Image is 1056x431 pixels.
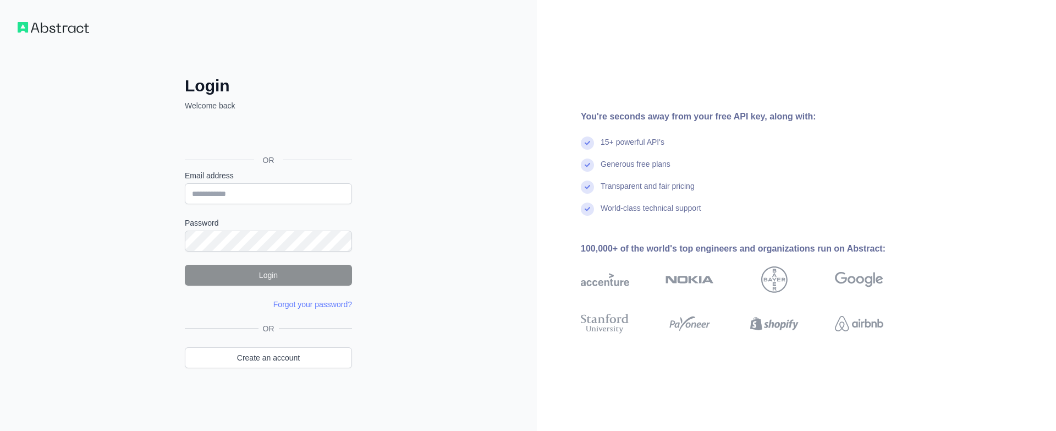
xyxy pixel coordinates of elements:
[273,300,352,309] a: Forgot your password?
[835,312,883,336] img: airbnb
[581,312,629,336] img: stanford university
[601,203,701,225] div: World-class technical support
[601,137,664,159] div: 15+ powerful API's
[835,266,883,293] img: google
[18,22,89,33] img: Workflow
[185,100,352,111] p: Welcome back
[185,265,352,286] button: Login
[254,155,283,166] span: OR
[179,123,355,148] iframe: Sign in with Google Button
[185,347,352,368] a: Create an account
[185,123,350,148] div: Sign in with Google. Opens in new tab
[581,110,919,123] div: You're seconds away from your free API key, along with:
[601,181,695,203] div: Transparent and fair pricing
[761,266,788,293] img: bayer
[581,242,919,255] div: 100,000+ of the world's top engineers and organizations run on Abstract:
[750,312,799,336] img: shopify
[665,266,714,293] img: nokia
[581,181,594,194] img: check mark
[665,312,714,336] img: payoneer
[581,266,629,293] img: accenture
[258,323,279,334] span: OR
[581,203,594,216] img: check mark
[185,170,352,181] label: Email address
[185,217,352,228] label: Password
[601,159,670,181] div: Generous free plans
[581,137,594,150] img: check mark
[185,76,352,96] h2: Login
[581,159,594,172] img: check mark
